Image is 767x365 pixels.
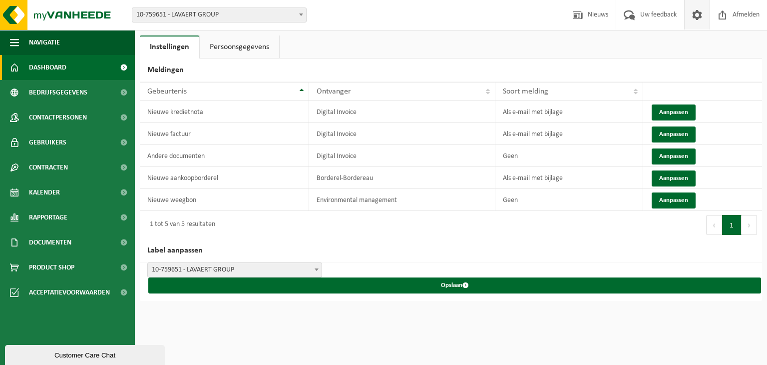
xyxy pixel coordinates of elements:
button: Previous [706,215,722,235]
a: Instellingen [140,35,199,58]
span: Ontvanger [317,87,351,95]
td: Borderel-Bordereau [309,167,495,189]
iframe: chat widget [5,343,167,365]
span: Kalender [29,180,60,205]
h2: Meldingen [140,58,762,82]
button: 1 [722,215,742,235]
span: Documenten [29,230,71,255]
div: 1 tot 5 van 5 resultaten [145,216,215,234]
td: Als e-mail met bijlage [495,123,643,145]
span: Navigatie [29,30,60,55]
span: Gebruikers [29,130,66,155]
button: Aanpassen [652,104,696,120]
td: Andere documenten [140,145,309,167]
button: Aanpassen [652,170,696,186]
span: 10-759651 - LAVAERT GROUP [132,8,306,22]
button: Aanpassen [652,148,696,164]
span: Contactpersonen [29,105,87,130]
span: Acceptatievoorwaarden [29,280,110,305]
button: Next [742,215,757,235]
td: Geen [495,189,643,211]
span: Gebeurtenis [147,87,187,95]
td: Digital Invoice [309,145,495,167]
span: Product Shop [29,255,74,280]
td: Nieuwe aankoopborderel [140,167,309,189]
span: 10-759651 - LAVAERT GROUP [132,7,307,22]
button: Opslaan [148,277,761,293]
td: Digital Invoice [309,101,495,123]
td: Nieuwe factuur [140,123,309,145]
td: Nieuwe kredietnota [140,101,309,123]
button: Aanpassen [652,192,696,208]
td: Nieuwe weegbon [140,189,309,211]
a: Persoonsgegevens [200,35,279,58]
span: Soort melding [503,87,548,95]
td: Als e-mail met bijlage [495,101,643,123]
td: Als e-mail met bijlage [495,167,643,189]
td: Environmental management [309,189,495,211]
button: Aanpassen [652,126,696,142]
td: Geen [495,145,643,167]
h2: Label aanpassen [140,239,762,262]
td: Digital Invoice [309,123,495,145]
span: Rapportage [29,205,67,230]
span: Contracten [29,155,68,180]
span: 10-759651 - LAVAERT GROUP [148,263,322,277]
span: 10-759651 - LAVAERT GROUP [147,262,322,277]
span: Bedrijfsgegevens [29,80,87,105]
span: Dashboard [29,55,66,80]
